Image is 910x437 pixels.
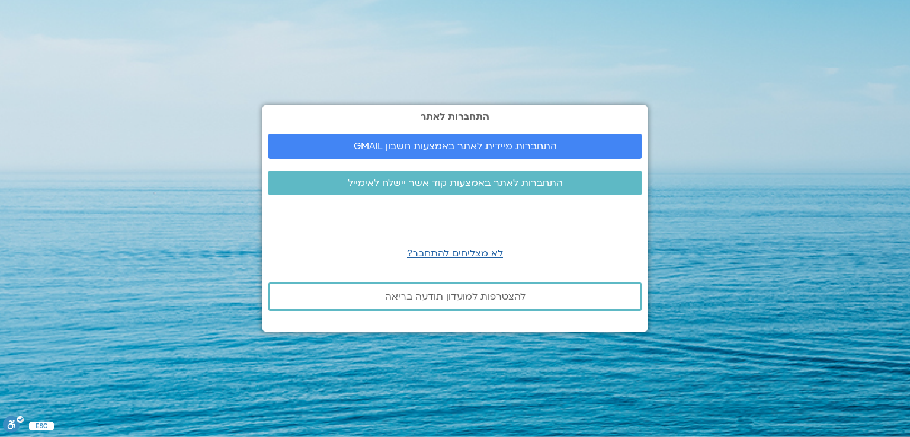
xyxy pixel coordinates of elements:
[385,291,526,302] span: להצטרפות למועדון תודעה בריאה
[268,171,642,195] a: התחברות לאתר באמצעות קוד אשר יישלח לאימייל
[354,141,557,152] span: התחברות מיידית לאתר באמצעות חשבון GMAIL
[348,178,563,188] span: התחברות לאתר באמצעות קוד אשר יישלח לאימייל
[268,111,642,122] h2: התחברות לאתר
[407,247,503,260] a: לא מצליחים להתחבר?
[268,134,642,159] a: התחברות מיידית לאתר באמצעות חשבון GMAIL
[268,282,642,311] a: להצטרפות למועדון תודעה בריאה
